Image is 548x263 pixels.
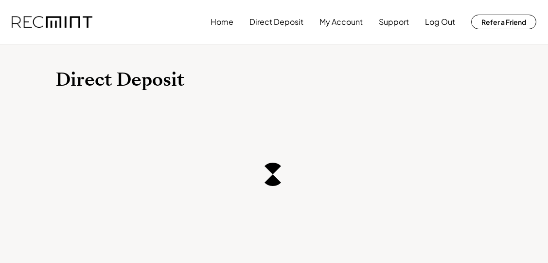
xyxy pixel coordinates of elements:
button: Refer a Friend [471,15,536,29]
h1: Direct Deposit [55,69,493,92]
button: Log Out [425,12,455,32]
button: Support [379,12,409,32]
button: My Account [319,12,363,32]
button: Home [211,12,233,32]
img: recmint-logotype%403x.png [12,16,92,28]
button: Direct Deposit [249,12,303,32]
